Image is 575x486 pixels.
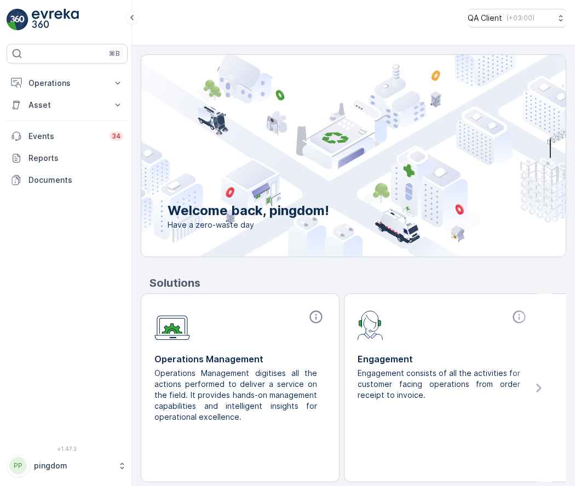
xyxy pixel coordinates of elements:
p: Welcome back, pingdom! [168,202,329,219]
span: v 1.47.3 [7,445,128,452]
p: ( +03:00 ) [507,14,534,22]
p: Operations Management [154,352,326,366]
button: PPpingdom [7,454,128,477]
button: Asset [7,94,128,116]
p: Solutions [150,275,566,291]
p: Engagement [358,352,529,366]
p: Asset [28,100,106,111]
img: city illustration [92,55,566,257]
button: QA Client(+03:00) [468,9,566,27]
span: Have a zero-waste day [168,219,329,230]
p: QA Client [468,13,502,24]
img: module-icon [154,309,190,340]
p: Operations Management digitises all the actions performed to deliver a service on the field. It p... [154,368,317,423]
p: Events [28,131,103,142]
p: Reports [28,153,123,164]
button: Operations [7,72,128,94]
a: Reports [7,147,128,169]
div: PP [9,457,27,475]
img: module-icon [358,309,383,340]
p: Documents [28,175,123,186]
p: Engagement consists of all the activities for customer facing operations from order receipt to in... [358,368,520,401]
img: logo_light-DOdMpM7g.png [32,9,79,31]
img: logo [7,9,28,31]
a: Documents [7,169,128,191]
p: 34 [112,132,121,141]
p: Operations [28,78,106,89]
p: ⌘B [109,49,120,58]
p: pingdom [34,460,112,471]
a: Events34 [7,125,128,147]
